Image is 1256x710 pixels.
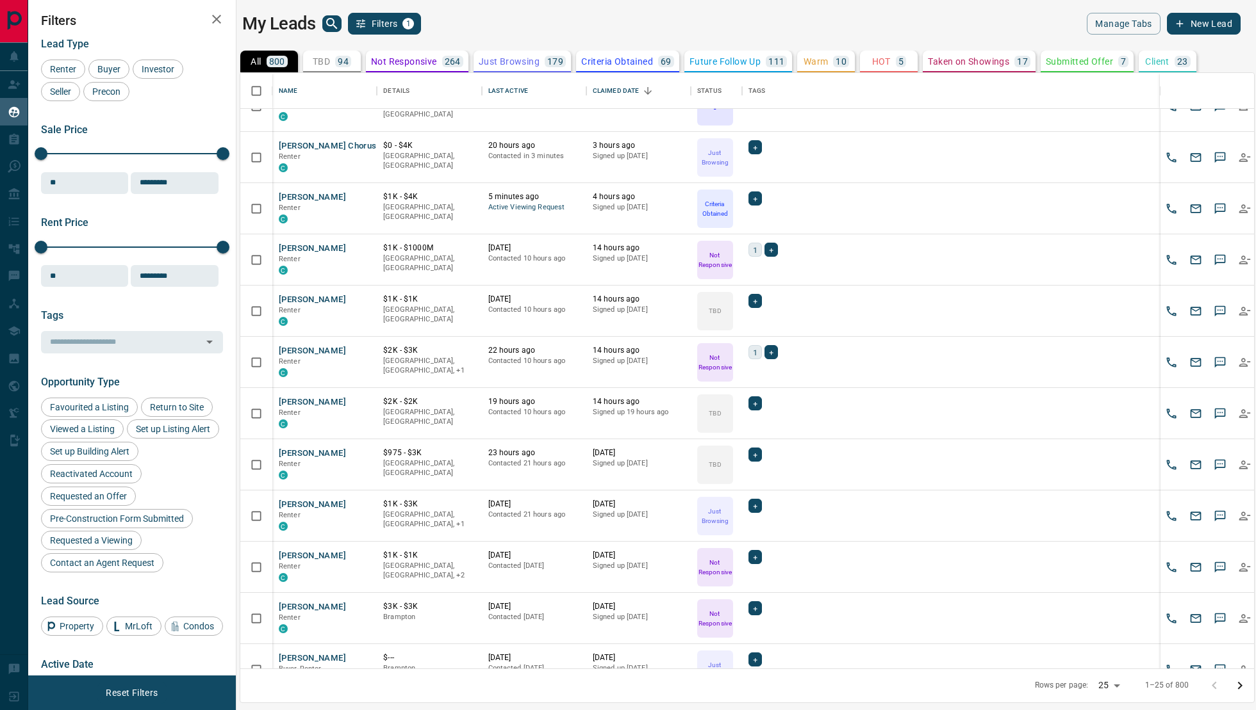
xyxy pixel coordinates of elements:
[1189,458,1202,471] svg: Email
[1235,558,1254,577] button: Reallocate
[279,317,288,326] div: condos.ca
[279,652,346,665] button: [PERSON_NAME]
[106,617,161,636] div: MrLoft
[88,86,125,97] span: Precon
[1235,302,1254,321] button: Reallocate
[748,601,762,615] div: +
[547,57,563,66] p: 179
[41,464,142,483] div: Reactivated Account
[279,294,346,306] button: [PERSON_NAME]
[1186,455,1205,474] button: Email
[1238,458,1251,471] svg: Reallocate
[1189,254,1202,266] svg: Email
[279,419,288,428] div: condos.ca
[45,402,133,412] span: Favourited a Listing
[1227,673,1253,698] button: Go to next page
[338,57,349,66] p: 94
[1017,57,1028,66] p: 17
[1087,13,1160,35] button: Manage Tabs
[1162,404,1181,423] button: Call
[377,73,481,109] div: Details
[383,612,475,622] p: Brampton
[1214,612,1227,625] svg: Sms
[769,243,773,256] span: +
[41,309,63,321] span: Tags
[383,448,475,458] p: $975 - $3K
[279,550,346,562] button: [PERSON_NAME]
[45,446,134,456] span: Set up Building Alert
[593,458,684,469] p: Signed up [DATE]
[1162,455,1181,474] button: Call
[593,345,684,356] p: 14 hours ago
[97,682,166,704] button: Reset Filters
[482,73,586,109] div: Last Active
[445,57,461,66] p: 264
[279,522,288,531] div: condos.ca
[928,57,1009,66] p: Taken on Showings
[127,419,219,439] div: Set up Listing Alert
[131,424,215,434] span: Set up Listing Alert
[753,602,757,615] span: +
[1165,663,1178,676] svg: Call
[661,57,672,66] p: 69
[383,458,475,478] p: [GEOGRAPHIC_DATA], [GEOGRAPHIC_DATA]
[1177,57,1188,66] p: 23
[748,448,762,462] div: +
[1235,353,1254,372] button: Reallocate
[488,140,580,151] p: 20 hours ago
[45,469,137,479] span: Reactivated Account
[748,140,762,154] div: +
[383,294,475,305] p: $1K - $1K
[1046,57,1113,66] p: Submitted Offer
[593,305,684,315] p: Signed up [DATE]
[279,204,301,212] span: Renter
[41,376,120,388] span: Opportunity Type
[251,57,261,66] p: All
[753,499,757,512] span: +
[1186,660,1205,679] button: Email
[45,513,188,524] span: Pre-Construction Form Submitted
[313,57,330,66] p: TBD
[279,152,301,161] span: Renter
[804,57,829,66] p: Warm
[1211,660,1230,679] button: SMS
[279,266,288,275] div: condos.ca
[748,73,766,109] div: Tags
[1186,404,1205,423] button: Email
[768,57,784,66] p: 111
[1214,561,1227,574] svg: Sms
[1145,57,1169,66] p: Client
[1186,506,1205,526] button: Email
[488,601,580,612] p: [DATE]
[488,254,580,264] p: Contacted 10 hours ago
[488,356,580,366] p: Contacted 10 hours ago
[1162,558,1181,577] button: Call
[488,458,580,469] p: Contacted 21 hours ago
[383,396,475,407] p: $2K - $2K
[1162,660,1181,679] button: Call
[93,64,125,74] span: Buyer
[383,100,475,120] p: [GEOGRAPHIC_DATA], [GEOGRAPHIC_DATA]
[1238,663,1251,676] svg: Reallocate
[488,294,580,305] p: [DATE]
[41,487,136,506] div: Requested an Offer
[753,294,757,307] span: +
[581,57,653,66] p: Criteria Obtained
[488,305,580,315] p: Contacted 10 hours ago
[1214,356,1227,369] svg: Sms
[1165,612,1178,625] svg: Call
[279,163,288,172] div: condos.ca
[748,294,762,308] div: +
[1162,148,1181,167] button: Call
[698,558,732,577] p: Not Responsive
[41,82,80,101] div: Seller
[1165,305,1178,318] svg: Call
[1189,663,1202,676] svg: Email
[698,199,732,218] p: Criteria Obtained
[488,612,580,622] p: Contacted [DATE]
[1214,254,1227,266] svg: Sms
[1214,202,1227,215] svg: Sms
[593,407,684,417] p: Signed up 19 hours ago
[279,396,346,408] button: [PERSON_NAME]
[1165,458,1178,471] svg: Call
